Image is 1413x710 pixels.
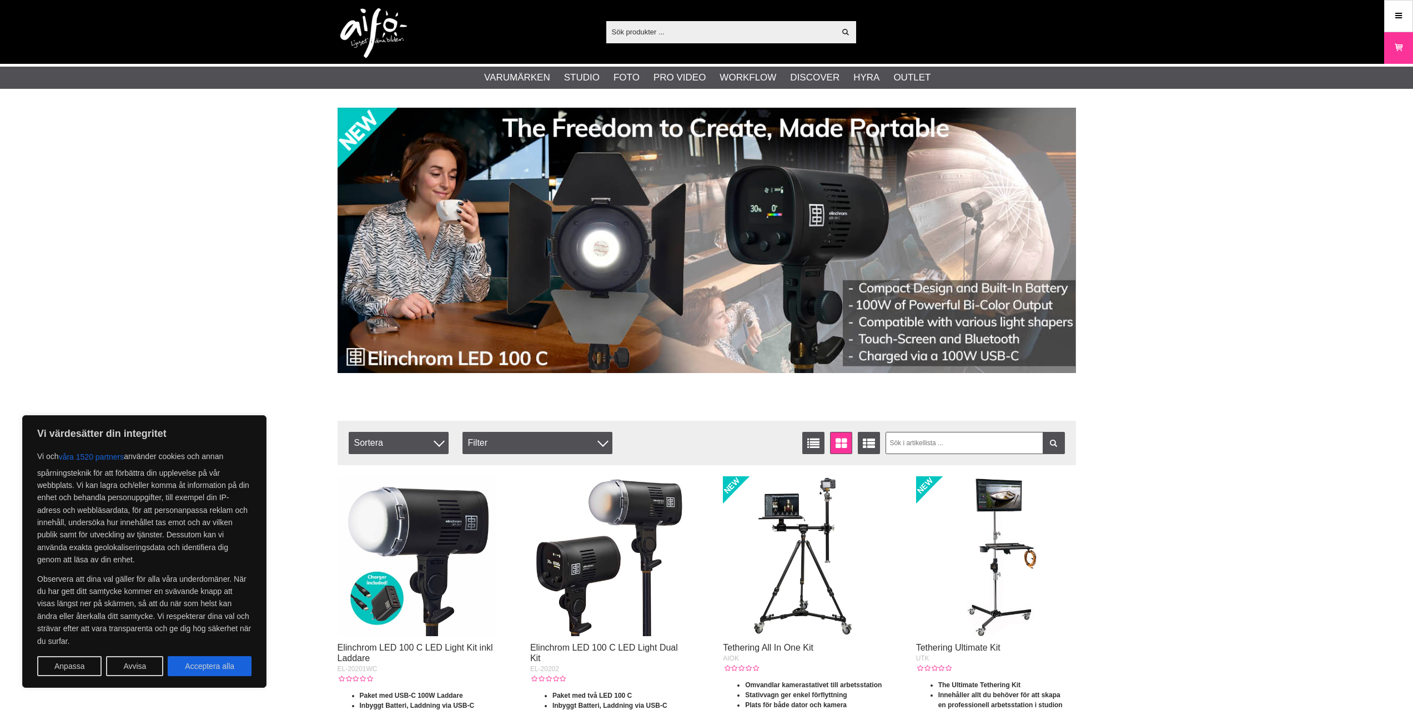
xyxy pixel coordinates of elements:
p: Observera att dina val gäller för alla våra underdomäner. När du har gett ditt samtycke kommer en... [37,573,252,647]
p: Vi värdesätter din integritet [37,427,252,440]
a: Pro Video [653,71,706,85]
img: logo.png [340,8,407,58]
a: Hyra [853,71,879,85]
span: Sortera [349,432,449,454]
button: Anpassa [37,656,102,676]
img: Annons:002 banner-elin-led100c11390x.jpg [338,108,1076,373]
button: Acceptera alla [168,656,252,676]
a: Studio [564,71,600,85]
strong: Paket med två LED 100 C [552,692,632,699]
strong: Plats för både dator och kamera [745,701,847,709]
a: Tethering All In One Kit [723,643,813,652]
span: AIOK [723,654,739,662]
a: Listvisning [802,432,824,454]
a: Tethering Ultimate Kit [916,643,1000,652]
img: Tethering Ultimate Kit [916,476,1076,636]
img: Tethering All In One Kit [723,476,883,636]
a: Filtrera [1043,432,1065,454]
div: Kundbetyg: 0 [530,674,566,684]
a: Discover [790,71,839,85]
img: Elinchrom LED 100 C LED Light Dual Kit [530,476,690,636]
p: Vi och använder cookies och annan spårningsteknik för att förbättra din upplevelse på vår webbpla... [37,447,252,566]
div: Kundbetyg: 0 [723,663,758,673]
div: Kundbetyg: 0 [916,663,952,673]
span: UTK [916,654,929,662]
span: EL-20201WC [338,665,378,673]
span: EL-20202 [530,665,559,673]
strong: en professionell arbetsstation i studion [938,701,1063,709]
a: Fönstervisning [830,432,852,454]
button: Avvisa [106,656,163,676]
input: Sök produkter ... [606,23,836,40]
a: Elinchrom LED 100 C LED Light Dual Kit [530,643,678,663]
strong: Stativvagn ger enkel förflyttning [745,691,847,699]
a: Foto [614,71,640,85]
a: Utökad listvisning [858,432,880,454]
input: Sök i artikellista ... [886,432,1065,454]
strong: Paket med USB-C 100W Laddare [360,692,463,699]
img: Elinchrom LED 100 C LED Light Kit inkl Laddare [338,476,497,636]
strong: Inbyggt Batteri, Laddning via USB-C [360,702,475,709]
div: Vi värdesätter din integritet [22,415,266,688]
strong: Omvandlar kamerastativet till arbetsstation [745,681,882,689]
a: Varumärken [484,71,550,85]
div: Kundbetyg: 0 [338,674,373,684]
a: Elinchrom LED 100 C LED Light Kit inkl Laddare [338,643,493,663]
a: Workflow [720,71,776,85]
strong: Inbyggt Batteri, Laddning via USB-C [552,702,667,709]
div: Filter [462,432,612,454]
a: Outlet [893,71,931,85]
strong: Innehåller allt du behöver för att skapa [938,691,1060,699]
button: våra 1520 partners [59,447,124,467]
strong: The Ultimate Tethering Kit [938,681,1020,689]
